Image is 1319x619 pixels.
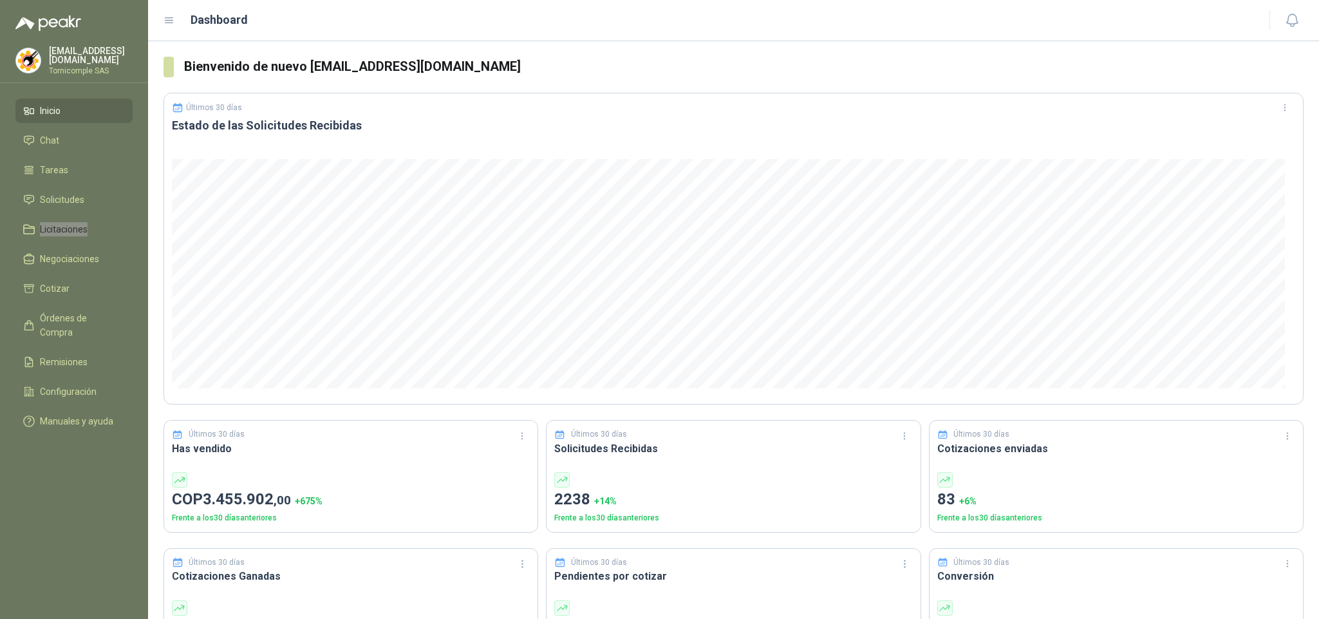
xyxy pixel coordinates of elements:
[40,133,59,148] span: Chat
[40,163,68,177] span: Tareas
[40,104,61,118] span: Inicio
[40,355,88,369] span: Remisiones
[15,247,133,271] a: Negociaciones
[571,557,627,569] p: Últimos 30 días
[172,118,1295,133] h3: Estado de las Solicitudes Recibidas
[40,281,70,296] span: Cotizar
[953,428,1009,441] p: Últimos 30 días
[274,493,291,508] span: ,00
[40,414,113,428] span: Manuales y ayuda
[184,57,1304,77] h3: Bienvenido de nuevo [EMAIL_ADDRESS][DOMAIN_NAME]
[15,350,133,374] a: Remisiones
[49,46,133,64] p: [EMAIL_ADDRESS][DOMAIN_NAME]
[172,568,530,584] h3: Cotizaciones Ganadas
[15,409,133,433] a: Manuales y ayuda
[16,48,41,73] img: Company Logo
[937,512,1295,524] p: Frente a los 30 días anteriores
[191,11,248,29] h1: Dashboard
[15,276,133,301] a: Cotizar
[49,67,133,75] p: Tornicomple SAS
[40,252,99,266] span: Negociaciones
[554,488,912,512] p: 2238
[15,187,133,212] a: Solicitudes
[953,557,1009,569] p: Últimos 30 días
[554,568,912,584] h3: Pendientes por cotizar
[186,103,242,112] p: Últimos 30 días
[172,488,530,512] p: COP
[15,158,133,182] a: Tareas
[594,496,617,506] span: + 14 %
[189,428,245,441] p: Últimos 30 días
[295,496,323,506] span: + 675 %
[959,496,977,506] span: + 6 %
[189,557,245,569] p: Últimos 30 días
[15,379,133,404] a: Configuración
[203,490,291,508] span: 3.455.902
[172,512,530,524] p: Frente a los 30 días anteriores
[40,222,88,236] span: Licitaciones
[937,568,1295,584] h3: Conversión
[40,193,84,207] span: Solicitudes
[937,488,1295,512] p: 83
[15,217,133,242] a: Licitaciones
[172,441,530,457] h3: Has vendido
[571,428,627,441] p: Últimos 30 días
[554,441,912,457] h3: Solicitudes Recibidas
[937,441,1295,457] h3: Cotizaciones enviadas
[15,128,133,153] a: Chat
[554,512,912,524] p: Frente a los 30 días anteriores
[40,311,120,339] span: Órdenes de Compra
[15,99,133,123] a: Inicio
[15,306,133,345] a: Órdenes de Compra
[40,385,97,399] span: Configuración
[15,15,81,31] img: Logo peakr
